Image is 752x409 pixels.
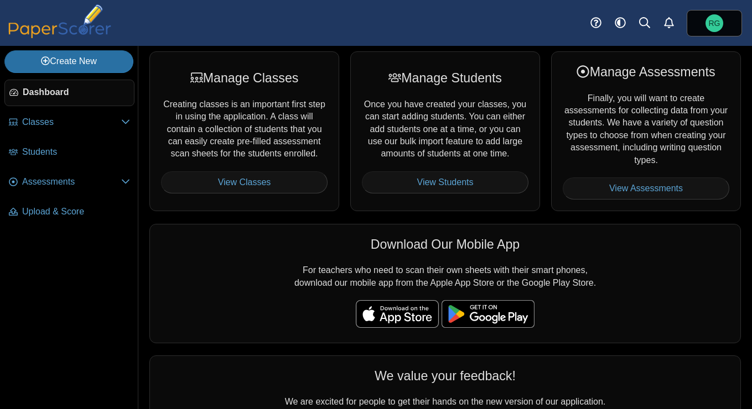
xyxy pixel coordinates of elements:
[350,51,540,211] div: Once you have created your classes, you can start adding students. You can either add students on...
[4,50,133,72] a: Create New
[4,4,115,38] img: PaperScorer
[4,139,134,166] a: Students
[4,199,134,226] a: Upload & Score
[161,69,328,87] div: Manage Classes
[687,10,742,36] a: Rudy Gostowski
[22,206,130,218] span: Upload & Score
[161,367,729,385] div: We value your feedback!
[4,30,115,40] a: PaperScorer
[4,169,134,196] a: Assessments
[22,176,121,188] span: Assessments
[563,177,729,200] a: View Assessments
[362,171,528,193] a: View Students
[23,86,129,98] span: Dashboard
[442,300,535,328] img: google-play-badge.png
[657,11,681,35] a: Alerts
[709,19,720,27] span: Rudy Gostowski
[551,51,741,211] div: Finally, you will want to create assessments for collecting data from your students. We have a va...
[4,80,134,106] a: Dashboard
[563,63,729,81] div: Manage Assessments
[706,14,723,32] span: Rudy Gostowski
[22,146,130,158] span: Students
[356,300,439,328] img: apple-store-badge.svg
[161,235,729,253] div: Download Our Mobile App
[149,224,741,343] div: For teachers who need to scan their own sheets with their smart phones, download our mobile app f...
[149,51,339,211] div: Creating classes is an important first step in using the application. A class will contain a coll...
[4,109,134,136] a: Classes
[362,69,528,87] div: Manage Students
[22,116,121,128] span: Classes
[161,171,328,193] a: View Classes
